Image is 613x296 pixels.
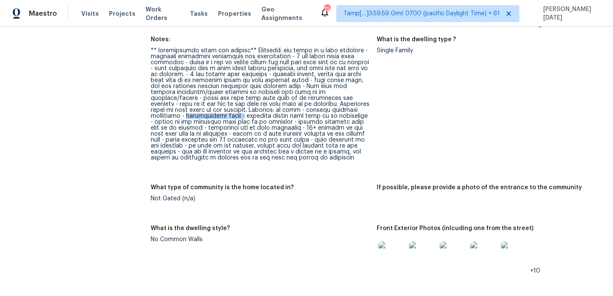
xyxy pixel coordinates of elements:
span: +10 [530,268,540,274]
span: Tamp[…]3:59:59 Gmt 0700 (pacific Daylight Time) + 61 [344,9,500,18]
div: No Common Walls [151,236,370,242]
span: [PERSON_NAME][DATE] [540,5,600,22]
span: Geo Assignments [261,5,310,22]
div: Single Family [377,48,596,54]
span: Projects [109,9,135,18]
h5: What is the dwelling type ? [377,37,456,43]
h5: Notes: [151,37,170,43]
span: Work Orders [146,5,180,22]
h5: If possible, please provide a photo of the entrance to the community [377,185,582,191]
span: Visits [81,9,99,18]
div: ** loremipsumdo sitam con adipisc** Elitsedd: eiu tempo in u labo etdolore - magnaali enimadmini ... [151,48,370,161]
h5: Front Exterior Photos (inlcuding one from the street) [377,225,533,231]
span: Tasks [190,11,208,17]
h5: What is the dwelling style? [151,225,230,231]
div: 724 [324,5,330,14]
div: Not Gated (n/a) [151,196,370,202]
span: Maestro [29,9,57,18]
span: Properties [218,9,251,18]
h5: What type of community is the home located in? [151,185,294,191]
